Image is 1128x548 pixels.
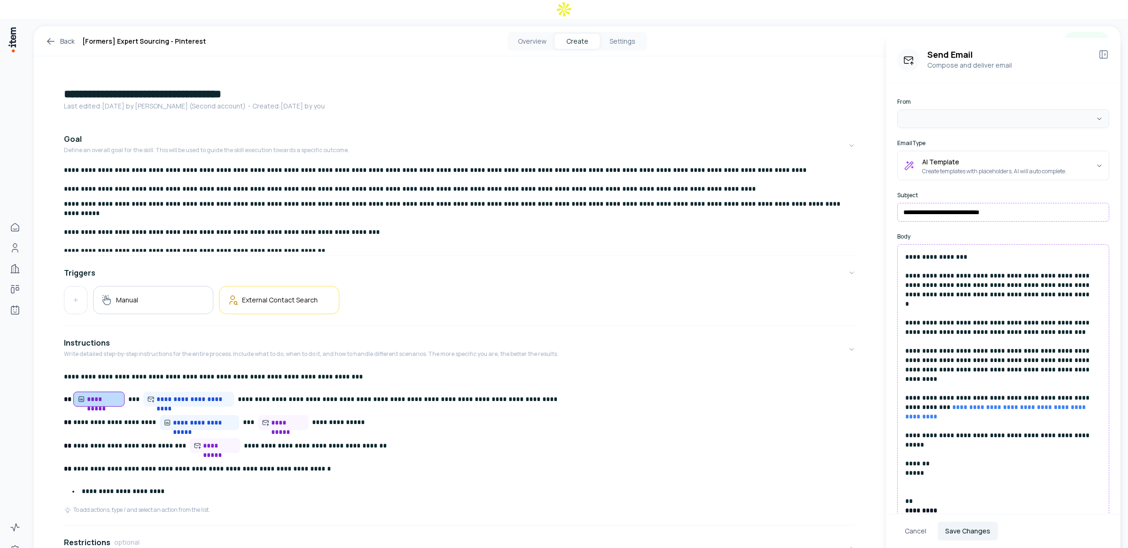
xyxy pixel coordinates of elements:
h4: Instructions [64,337,110,348]
h5: Manual [116,295,138,304]
a: Companies [6,259,24,278]
a: Back [45,36,75,47]
label: From [897,98,1109,106]
a: Activity [6,518,24,537]
button: Cancel [897,522,934,540]
button: Settings [600,34,645,49]
a: Agents [6,301,24,319]
p: Last edited: [DATE] by [PERSON_NAME] (Second account) ・Created: [DATE] by you [64,101,855,111]
p: Write detailed step-by-step instructions for the entire process. Include what to do, when to do i... [64,350,558,358]
p: Compose and deliver email [927,60,1090,70]
button: Save Changes [938,522,998,540]
img: Item Brain Logo [8,26,17,53]
label: Body [897,233,1109,240]
h3: Send Email [927,49,1090,60]
div: To add actions, type / and select an action from the list. [64,506,210,514]
h5: External Contact Search [242,295,318,304]
div: InstructionsWrite detailed step-by-step instructions for the entire process. Include what to do, ... [64,369,855,521]
a: Home [6,218,24,237]
a: Deals [6,280,24,299]
div: Triggers [64,286,855,322]
a: People [6,239,24,257]
button: Create [555,34,600,49]
button: InstructionsWrite detailed step-by-step instructions for the entire process. Include what to do, ... [64,330,855,369]
label: Email Type [897,139,1109,147]
button: Overview [509,34,555,49]
h4: Restrictions [64,537,110,548]
p: Define an overall goal for the skill. This will be used to guide the skill execution towards a sp... [64,147,349,154]
div: GoalDefine an overall goal for the skill. This will be used to guide the skill execution towards ... [64,165,855,252]
span: optional [114,538,140,547]
h4: Goal [64,133,82,145]
h1: [Formers] Expert Sourcing - Pinterest [82,36,206,47]
h4: Triggers [64,267,95,278]
button: GoalDefine an overall goal for the skill. This will be used to guide the skill execution towards ... [64,126,855,165]
label: Subject [897,192,1109,199]
button: Triggers [64,260,855,286]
